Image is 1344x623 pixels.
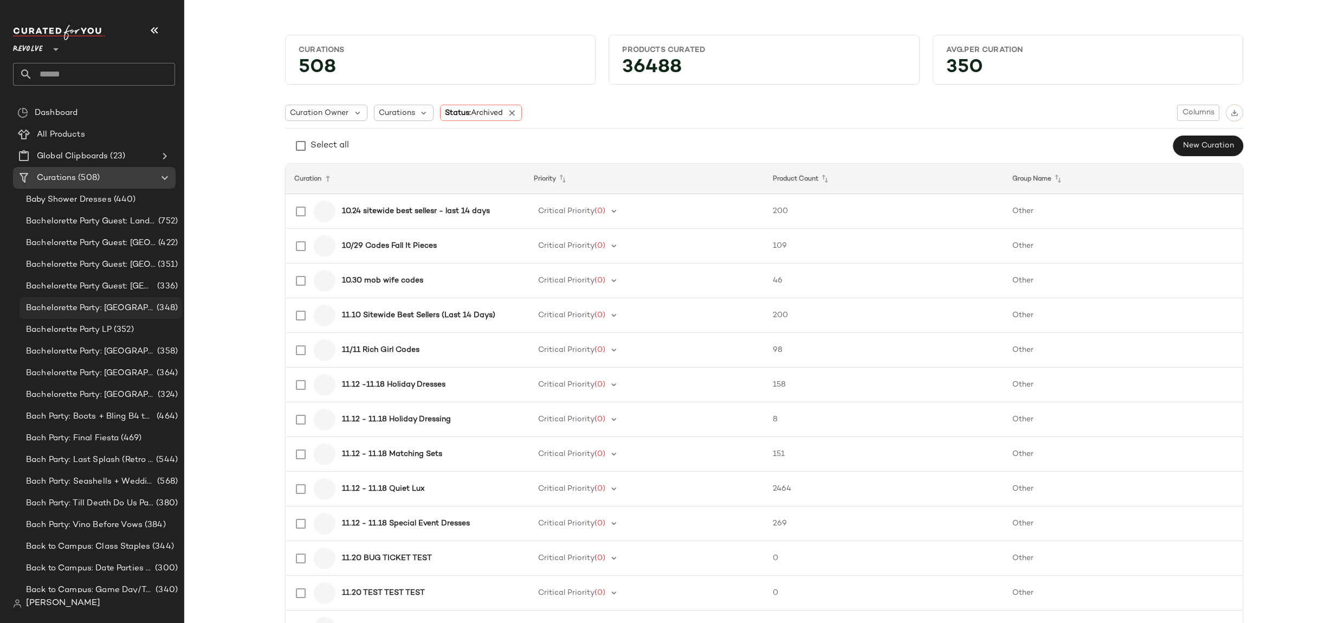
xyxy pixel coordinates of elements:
[595,415,605,423] span: (0)
[538,242,595,250] span: Critical Priority
[1004,506,1243,541] td: Other
[1004,576,1243,611] td: Other
[143,519,166,531] span: (384)
[1173,136,1243,156] button: New Curation
[153,584,178,596] span: (340)
[622,45,906,55] div: Products Curated
[26,476,155,488] span: Bach Party: Seashells + Wedding Bells
[1004,437,1243,472] td: Other
[538,554,595,562] span: Critical Priority
[26,259,156,271] span: Bachelorette Party Guest: [GEOGRAPHIC_DATA]
[290,107,348,119] span: Curation Owner
[764,164,1004,194] th: Product Count
[17,107,28,118] img: svg%3e
[13,37,43,56] span: Revolve
[595,589,605,597] span: (0)
[154,302,178,314] span: (348)
[613,60,914,80] div: 36488
[26,432,119,445] span: Bach Party: Final Fiesta
[595,277,605,285] span: (0)
[150,541,174,553] span: (344)
[342,553,432,564] b: 11.20 BUG TICKET TEST
[764,264,1004,298] td: 46
[26,410,154,423] span: Bach Party: Boots + Bling B4 the Ring
[525,164,765,194] th: Priority
[26,215,156,228] span: Bachelorette Party Guest: Landing Page
[342,344,419,356] b: 11/11 Rich Girl Codes
[764,402,1004,437] td: 8
[1177,105,1219,121] button: Columns
[13,599,22,608] img: svg%3e
[26,324,112,336] span: Bachelorette Party LP
[595,450,605,458] span: (0)
[154,410,178,423] span: (464)
[1004,298,1243,333] td: Other
[26,454,154,466] span: Bach Party: Last Splash (Retro [GEOGRAPHIC_DATA])
[342,483,425,494] b: 11.12 - 11.18 Quiet Lux
[1004,164,1243,194] th: Group Name
[26,302,154,314] span: Bachelorette Party: [GEOGRAPHIC_DATA]
[156,259,178,271] span: (351)
[595,381,605,389] span: (0)
[26,562,153,575] span: Back to Campus: Date Parties & Semi Formals
[26,389,156,401] span: Bachelorette Party: [GEOGRAPHIC_DATA]
[1182,108,1214,117] span: Columns
[342,379,445,390] b: 11.12 -11.18 Holiday Dresses
[342,240,437,252] b: 10/29 Codes Fall It Pieces
[119,432,141,445] span: (469)
[26,280,155,293] span: Bachelorette Party Guest: [GEOGRAPHIC_DATA]
[764,541,1004,576] td: 0
[1004,368,1243,402] td: Other
[26,367,154,380] span: Bachelorette Party: [GEOGRAPHIC_DATA]
[946,45,1230,55] div: Avg.per Curation
[26,194,112,206] span: Baby Shower Dresses
[595,346,605,354] span: (0)
[342,518,470,529] b: 11.12 - 11.18 Special Event Dresses
[311,139,349,152] div: Select all
[1004,229,1243,264] td: Other
[76,172,100,184] span: (508)
[153,562,178,575] span: (300)
[595,311,605,319] span: (0)
[112,324,134,336] span: (352)
[108,150,125,163] span: (23)
[342,310,495,321] b: 11.10 Sitewide Best Sellers (Last 14 Days)
[595,207,605,215] span: (0)
[342,205,490,217] b: 10.24 sitewide best sellesr - last 14 days
[764,506,1004,541] td: 269
[764,472,1004,506] td: 2464
[1004,402,1243,437] td: Other
[538,277,595,285] span: Critical Priority
[154,367,178,380] span: (364)
[595,242,605,250] span: (0)
[37,129,85,141] span: All Products
[538,519,595,528] span: Critical Priority
[764,194,1004,229] td: 200
[445,107,503,119] span: Status:
[37,150,108,163] span: Global Clipboards
[155,280,178,293] span: (336)
[538,485,595,493] span: Critical Priority
[938,60,1238,80] div: 350
[154,454,178,466] span: (544)
[538,346,595,354] span: Critical Priority
[26,237,156,249] span: Bachelorette Party Guest: [GEOGRAPHIC_DATA]
[764,333,1004,368] td: 98
[290,60,591,80] div: 508
[1183,142,1234,150] span: New Curation
[156,215,178,228] span: (752)
[764,437,1004,472] td: 151
[156,237,178,249] span: (422)
[156,389,178,401] span: (324)
[538,311,595,319] span: Critical Priority
[538,415,595,423] span: Critical Priority
[112,194,136,206] span: (440)
[155,476,178,488] span: (568)
[1004,541,1243,576] td: Other
[35,107,77,119] span: Dashboard
[764,298,1004,333] td: 200
[595,485,605,493] span: (0)
[26,497,154,510] span: Bach Party: Till Death Do Us Party
[26,541,150,553] span: Back to Campus: Class Staples
[342,448,442,460] b: 11.12 - 11.18 Matching Sets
